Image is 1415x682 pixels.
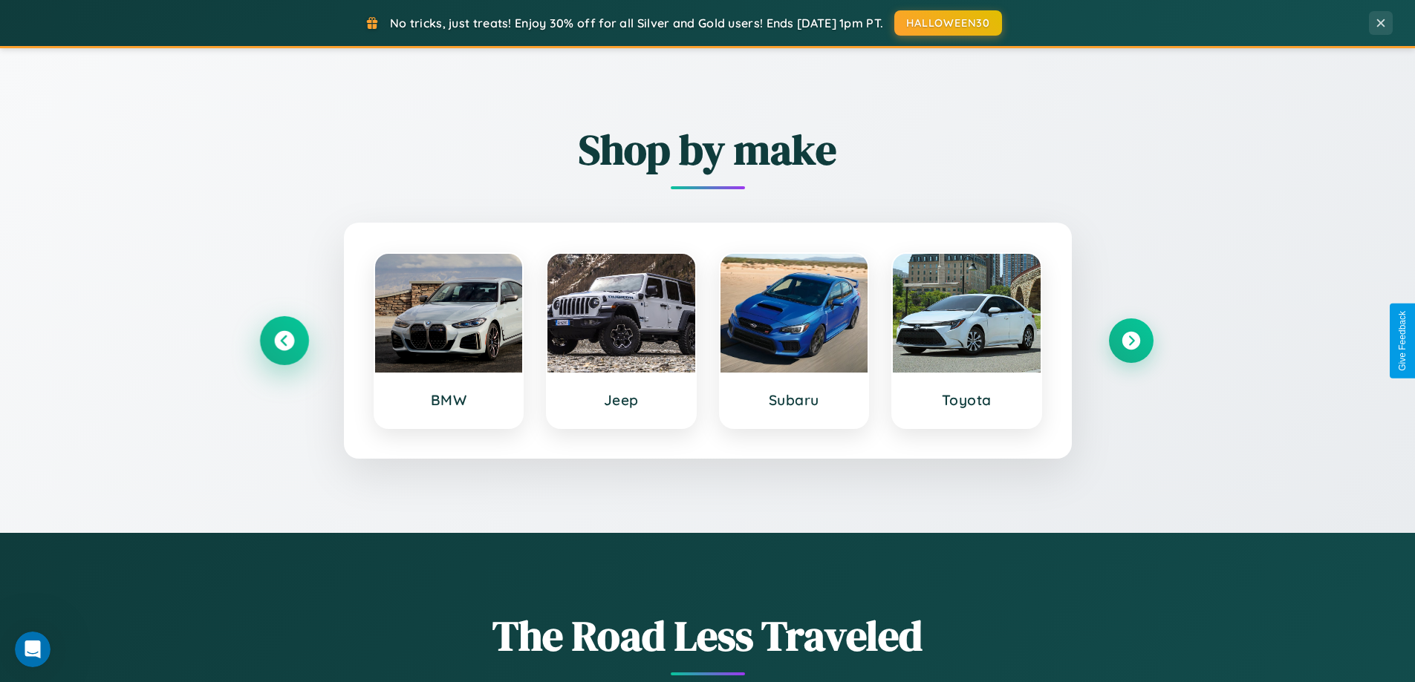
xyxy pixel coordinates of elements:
[894,10,1002,36] button: HALLOWEEN30
[1397,311,1408,371] div: Give Feedback
[562,391,680,409] h3: Jeep
[735,391,853,409] h3: Subaru
[390,16,883,30] span: No tricks, just treats! Enjoy 30% off for all Silver and Gold users! Ends [DATE] 1pm PT.
[908,391,1026,409] h3: Toyota
[262,121,1154,178] h2: Shop by make
[15,632,51,667] iframe: Intercom live chat
[262,607,1154,664] h1: The Road Less Traveled
[390,391,508,409] h3: BMW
